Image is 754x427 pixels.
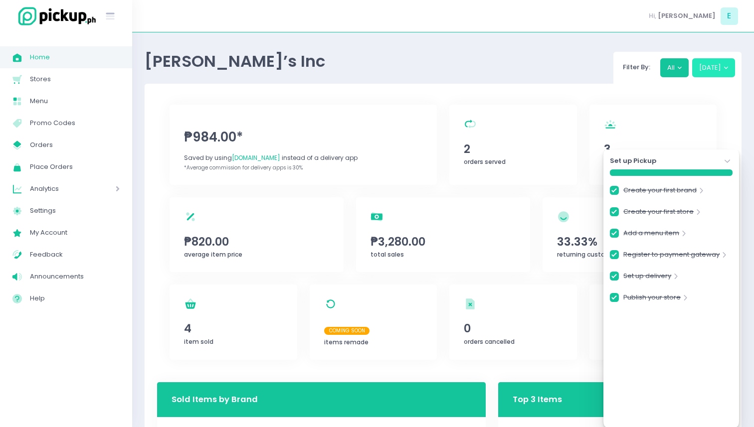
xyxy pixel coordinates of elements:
[464,141,562,157] span: 2
[371,233,516,250] span: ₱3,280.00
[623,292,681,306] a: Publish your store
[30,226,120,239] span: My Account
[184,320,282,337] span: 4
[371,250,404,259] span: total sales
[623,271,671,285] a: Set up delivery
[172,393,258,406] h3: Sold Items by Brand
[30,270,120,283] span: Announcements
[30,95,120,108] span: Menu
[30,139,120,151] span: Orders
[30,204,120,217] span: Settings
[170,285,297,360] a: 4item sold
[356,197,530,272] a: ₱3,280.00total sales
[30,51,120,64] span: Home
[12,5,97,27] img: logo
[324,338,369,346] span: items remade
[184,128,422,147] span: ₱984.00*
[184,164,303,171] span: *Average commission for delivery apps is 30%
[557,233,702,250] span: 33.33%
[610,156,656,166] strong: Set up Pickup
[623,185,697,199] a: Create your first brand
[623,250,720,263] a: Register to payment gateway
[449,285,577,360] a: 0orders cancelled
[557,250,621,259] span: returning customers
[589,105,717,185] a: 3orders
[145,50,325,72] span: [PERSON_NAME]’s Inc
[692,58,736,77] button: [DATE]
[543,197,717,272] a: 33.33%returning customers
[660,58,689,77] button: All
[184,233,329,250] span: ₱820.00
[604,141,702,157] span: 3
[184,250,242,259] span: average item price
[649,11,656,21] span: Hi,
[184,337,213,346] span: item sold
[589,285,717,360] a: 0refunded orders
[513,385,562,414] h3: Top 3 Items
[184,153,422,162] div: Saved by using instead of a delivery app
[464,157,506,166] span: orders served
[464,337,515,346] span: orders cancelled
[30,292,120,305] span: Help
[721,7,738,25] span: E
[170,197,344,272] a: ₱820.00average item price
[449,105,577,185] a: 2orders served
[30,182,87,195] span: Analytics
[623,207,694,220] a: Create your first store
[30,160,120,173] span: Place Orders
[620,62,654,72] span: Filter By:
[30,73,120,86] span: Stores
[30,248,120,261] span: Feedback
[324,327,370,335] span: Coming Soon
[30,117,120,130] span: Promo Codes
[232,153,280,162] span: [DOMAIN_NAME]
[623,228,679,242] a: Add a menu item
[658,11,716,21] span: [PERSON_NAME]
[464,320,562,337] span: 0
